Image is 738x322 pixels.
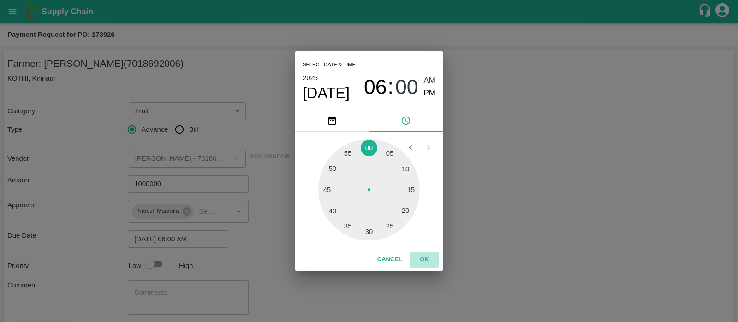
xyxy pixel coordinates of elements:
button: pick time [369,110,443,132]
span: : [388,75,393,99]
button: Open previous view [402,139,419,156]
button: 00 [395,75,418,99]
button: pick date [295,110,369,132]
button: PM [424,87,436,100]
button: AM [424,75,436,87]
button: 2025 [303,72,318,84]
button: 06 [364,75,387,99]
span: Select date & time [303,58,356,72]
button: OK [410,252,439,268]
button: [DATE] [303,84,350,102]
button: Cancel [374,252,406,268]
